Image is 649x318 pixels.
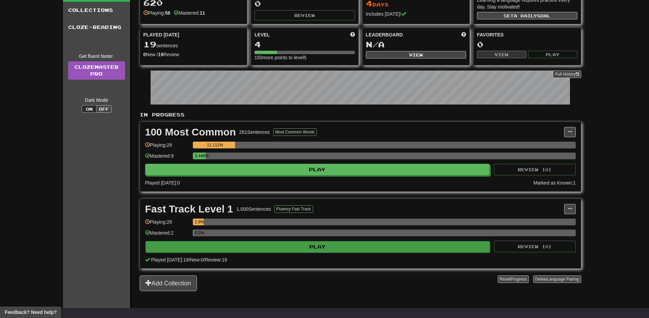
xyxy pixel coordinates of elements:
[5,309,57,316] span: Open feedback widget
[63,2,130,19] a: Collections
[145,241,490,253] button: Play
[143,52,146,57] strong: 0
[82,105,97,113] button: On
[533,275,581,283] button: DeleteLanguage Pairing
[477,31,577,38] div: Favorites
[145,219,189,230] div: Playing: 29
[236,206,271,212] div: 1,000 Sentences
[195,142,235,148] div: 11.111%
[189,257,190,263] span: /
[553,70,581,78] button: Full History
[274,205,313,213] button: Fluency Fast Track
[143,40,244,49] div: sentences
[143,39,156,49] span: 19
[145,229,189,241] div: Mastered: 2
[498,275,529,283] button: ResetProgress
[190,257,204,263] span: New: 0
[477,40,577,49] div: 0
[528,51,577,58] button: Play
[140,275,197,291] button: Add Collection
[174,10,205,16] div: Mastered:
[140,111,581,118] p: In Progress
[254,31,270,38] span: Level
[477,51,526,58] button: View
[254,40,355,49] div: 4
[68,61,125,80] a: ClozemasterPro
[68,53,125,60] div: Get fluent faster.
[514,13,537,18] span: a daily
[273,128,317,136] button: Most Common Words
[145,127,236,137] div: 100 Most Common
[143,51,244,58] div: New / Review
[254,54,355,61] div: 150 more points to level 5
[366,11,466,17] div: Includes [DATE]!
[477,12,577,19] button: Seta dailygoal
[366,51,466,59] button: View
[165,10,170,16] strong: 58
[239,129,270,136] div: 261 Sentences
[195,219,204,225] div: 2.9%
[547,277,579,282] span: Language Pairing
[96,105,111,113] button: Off
[534,179,576,186] div: Marked as Known: 1
[366,31,403,38] span: Leaderboard
[350,31,355,38] span: Score more points to level up
[145,180,180,186] span: Played [DATE]: 0
[195,153,206,159] div: 3.448%
[203,257,205,263] span: /
[461,31,466,38] span: This week in points, UTC
[63,19,130,36] a: Cloze-Reading
[494,164,576,175] button: Review (0)
[200,10,205,16] strong: 11
[510,277,527,282] span: Progress
[494,241,576,252] button: Review (0)
[158,52,164,57] strong: 19
[254,10,355,20] button: Review
[145,204,233,214] div: Fast Track Level 1
[145,142,189,153] div: Playing: 29
[145,153,189,164] div: Mastered: 9
[143,10,170,16] div: Playing:
[145,164,490,175] button: Play
[143,31,180,38] span: Played [DATE]
[366,39,385,49] span: N/A
[205,257,227,263] span: Review: 19
[151,257,188,263] span: Played [DATE]: 19
[68,97,125,104] div: Dark Mode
